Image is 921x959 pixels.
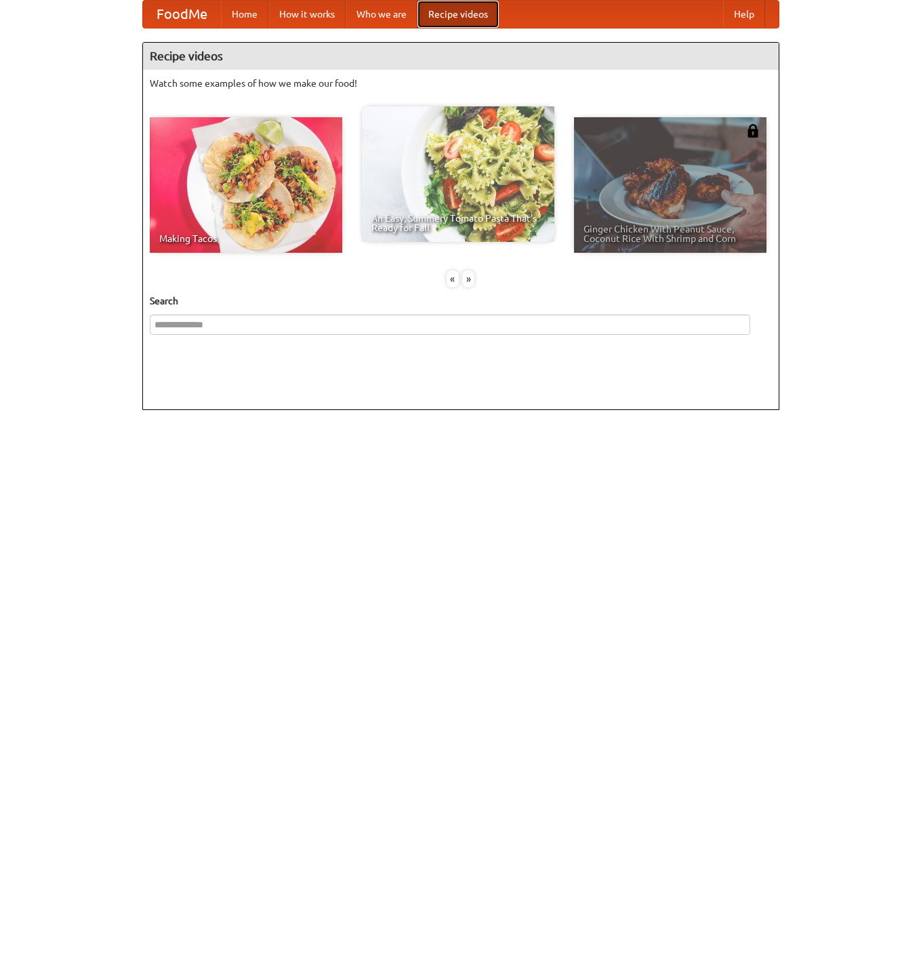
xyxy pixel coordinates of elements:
h4: Recipe videos [143,43,779,70]
a: Home [221,1,268,28]
p: Watch some examples of how we make our food! [150,77,772,90]
span: An Easy, Summery Tomato Pasta That's Ready for Fall [371,213,545,232]
a: Help [723,1,765,28]
a: FoodMe [143,1,221,28]
a: Recipe videos [417,1,499,28]
span: Making Tacos [159,234,333,243]
a: Who we are [346,1,417,28]
a: An Easy, Summery Tomato Pasta That's Ready for Fall [362,106,554,242]
div: « [447,270,459,287]
div: » [462,270,474,287]
a: How it works [268,1,346,28]
a: Making Tacos [150,117,342,253]
img: 483408.png [746,124,760,138]
h5: Search [150,294,772,308]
